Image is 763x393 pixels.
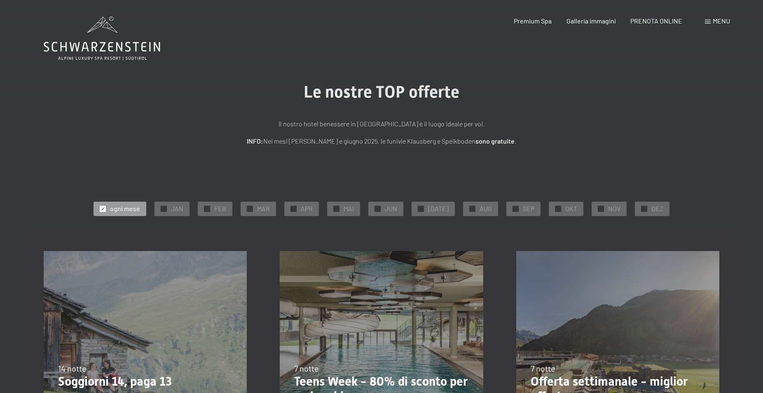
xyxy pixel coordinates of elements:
[101,206,105,212] span: ✓
[292,206,295,212] span: ✓
[643,206,646,212] span: ✓
[651,204,663,213] span: DEZ
[214,204,226,213] span: FEB
[344,204,354,213] span: MAI
[110,204,140,213] span: ogni mese
[376,206,379,212] span: ✓
[385,204,397,213] span: JUN
[58,363,87,373] span: 14 notte
[162,206,166,212] span: ✓
[523,204,534,213] span: SEP
[176,136,587,147] p: Nei mesi [PERSON_NAME] e giugno 2025, le funivie Klausberg e Speikboden .
[713,17,730,25] span: Menu
[248,206,252,212] span: ✓
[480,204,492,213] span: AUG
[514,17,552,25] a: Premium Spa
[419,206,423,212] span: ✓
[608,204,620,213] span: NOV
[471,206,474,212] span: ✓
[599,206,603,212] span: ✓
[428,204,449,213] span: [DATE]
[206,206,209,212] span: ✓
[565,204,577,213] span: OKT
[58,374,232,389] p: Soggiorni 14, paga 13
[531,363,555,373] span: 7 notte
[630,17,682,25] a: PRENOTA ONLINE
[514,206,517,212] span: ✓
[294,363,319,373] span: 7 notte
[176,119,587,129] p: Il nostro hotel benessere in [GEOGRAPHIC_DATA] è il luogo ideale per voi.
[247,137,263,145] strong: INFO:
[171,204,183,213] span: JAN
[566,17,616,25] a: Galleria immagini
[475,137,515,145] strong: sono gratuite
[335,206,338,212] span: ✓
[557,206,560,212] span: ✓
[257,204,270,213] span: MAR
[304,82,459,102] span: Le nostre TOP offerte
[301,204,313,213] span: APR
